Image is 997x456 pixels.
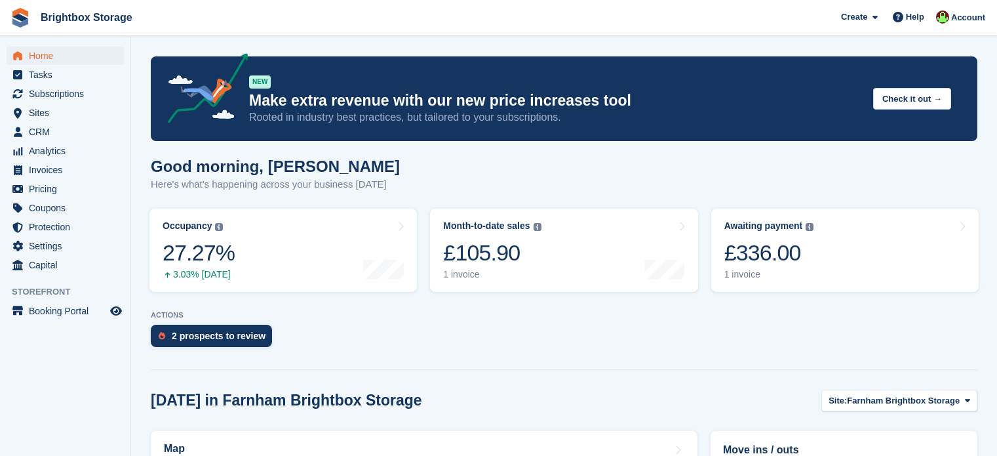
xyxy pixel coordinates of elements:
[249,91,863,110] p: Make extra revenue with our new price increases tool
[29,47,108,65] span: Home
[29,104,108,122] span: Sites
[724,269,814,280] div: 1 invoice
[847,394,960,407] span: Farnham Brightbox Storage
[157,53,248,128] img: price-adjustments-announcement-icon-8257ccfd72463d97f412b2fc003d46551f7dbcb40ab6d574587a9cd5c0d94...
[430,209,697,292] a: Month-to-date sales £105.90 1 invoice
[7,104,124,122] a: menu
[806,223,813,231] img: icon-info-grey-7440780725fd019a000dd9b08b2336e03edf1995a4989e88bcd33f0948082b44.svg
[7,47,124,65] a: menu
[29,142,108,160] span: Analytics
[7,199,124,217] a: menu
[151,157,400,175] h1: Good morning, [PERSON_NAME]
[249,110,863,125] p: Rooted in industry best practices, but tailored to your subscriptions.
[159,332,165,340] img: prospect-51fa495bee0391a8d652442698ab0144808aea92771e9ea1ae160a38d050c398.svg
[443,239,541,266] div: £105.90
[951,11,985,24] span: Account
[151,177,400,192] p: Here's what's happening across your business [DATE]
[7,66,124,84] a: menu
[151,311,977,320] p: ACTIONS
[724,220,803,232] div: Awaiting payment
[7,142,124,160] a: menu
[108,303,124,319] a: Preview store
[215,223,223,231] img: icon-info-grey-7440780725fd019a000dd9b08b2336e03edf1995a4989e88bcd33f0948082b44.svg
[29,85,108,103] span: Subscriptions
[12,285,130,299] span: Storefront
[7,256,124,274] a: menu
[443,269,541,280] div: 1 invoice
[29,161,108,179] span: Invoices
[249,75,271,89] div: NEW
[724,239,814,266] div: £336.00
[841,10,867,24] span: Create
[151,392,422,409] h2: [DATE] in Farnham Brightbox Storage
[29,199,108,217] span: Coupons
[821,390,977,411] button: Site: Farnham Brightbox Storage
[35,7,138,28] a: Brightbox Storage
[163,239,235,266] div: 27.27%
[29,66,108,84] span: Tasks
[29,180,108,198] span: Pricing
[29,218,108,236] span: Protection
[7,161,124,179] a: menu
[7,237,124,255] a: menu
[534,223,541,231] img: icon-info-grey-7440780725fd019a000dd9b08b2336e03edf1995a4989e88bcd33f0948082b44.svg
[7,123,124,141] a: menu
[10,8,30,28] img: stora-icon-8386f47178a22dfd0bd8f6a31ec36ba5ce8667c1dd55bd0f319d3a0aa187defe.svg
[29,256,108,274] span: Capital
[873,88,951,110] button: Check it out →
[163,220,212,232] div: Occupancy
[443,220,530,232] div: Month-to-date sales
[7,218,124,236] a: menu
[7,85,124,103] a: menu
[7,302,124,320] a: menu
[151,325,279,354] a: 2 prospects to review
[29,237,108,255] span: Settings
[829,394,847,407] span: Site:
[149,209,417,292] a: Occupancy 27.27% 3.03% [DATE]
[172,331,265,341] div: 2 prospects to review
[7,180,124,198] a: menu
[164,443,185,455] h2: Map
[936,10,949,24] img: Marlena
[163,269,235,280] div: 3.03% [DATE]
[29,302,108,320] span: Booking Portal
[711,209,979,292] a: Awaiting payment £336.00 1 invoice
[29,123,108,141] span: CRM
[906,10,924,24] span: Help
